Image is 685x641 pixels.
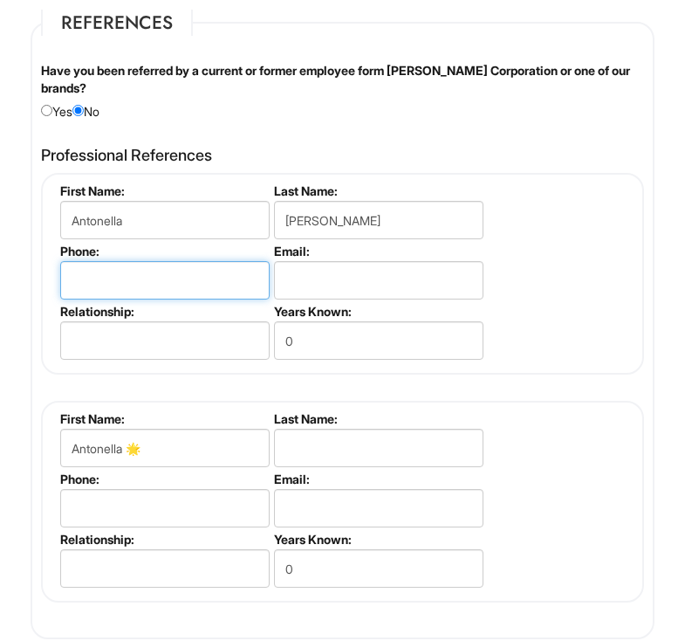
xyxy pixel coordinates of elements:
label: Years Known: [274,304,481,319]
h4: Professional References [41,147,644,164]
label: Have you been referred by a current or former employee form [PERSON_NAME] Corporation or one of o... [41,62,644,97]
div: Yes No [28,62,657,121]
label: Relationship: [60,532,267,547]
label: Last Name: [274,411,481,426]
label: Years Known: [274,532,481,547]
label: Relationship: [60,304,267,319]
label: Last Name: [274,183,481,198]
label: First Name: [60,411,267,426]
label: First Name: [60,183,267,198]
label: Email: [274,244,481,258]
label: Email: [274,472,481,486]
label: Phone: [60,472,267,486]
legend: References [41,10,193,36]
label: Phone: [60,244,267,258]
